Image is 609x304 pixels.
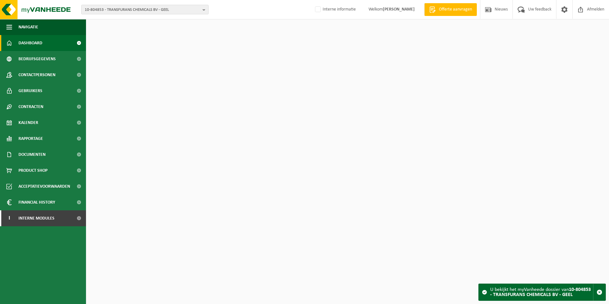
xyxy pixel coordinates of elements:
label: Interne informatie [314,5,356,14]
span: I [6,210,12,226]
span: Rapportage [18,131,43,147]
span: Gebruikers [18,83,42,99]
span: Offerte aanvragen [437,6,474,13]
div: U bekijkt het myVanheede dossier van [490,284,593,300]
span: Navigatie [18,19,38,35]
span: Contracten [18,99,43,115]
button: 10-804853 - TRANSFURANS CHEMICALS BV - GEEL [81,5,209,14]
span: Dashboard [18,35,42,51]
strong: [PERSON_NAME] [383,7,415,12]
a: Offerte aanvragen [424,3,477,16]
span: Contactpersonen [18,67,55,83]
span: Kalender [18,115,38,131]
span: Product Shop [18,163,47,178]
span: Acceptatievoorwaarden [18,178,70,194]
span: Financial History [18,194,55,210]
strong: 10-804853 - TRANSFURANS CHEMICALS BV - GEEL [490,287,591,297]
span: Documenten [18,147,46,163]
span: Bedrijfsgegevens [18,51,56,67]
span: Interne modules [18,210,54,226]
span: 10-804853 - TRANSFURANS CHEMICALS BV - GEEL [85,5,200,15]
